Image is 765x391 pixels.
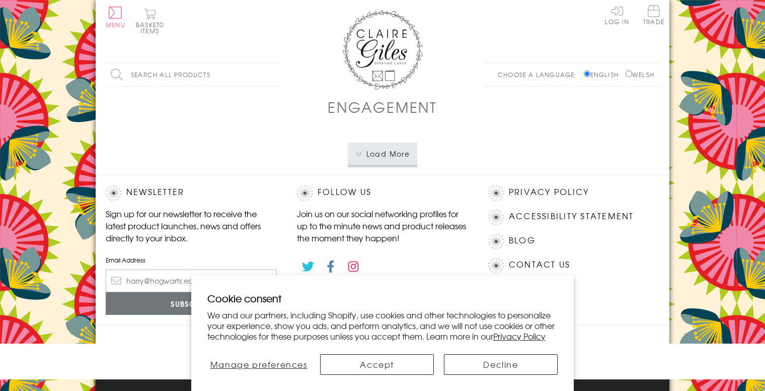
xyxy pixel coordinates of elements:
[342,10,423,90] img: Claire Giles Greetings Cards
[106,208,277,244] p: Sign up for our newsletter to receive the latest product launches, news and offers directly to yo...
[509,258,570,272] a: Contact Us
[444,354,558,375] button: Decline
[584,70,624,79] label: English
[210,358,308,370] span: Manage preferences
[207,310,558,341] p: We and our partners, including Shopify, use cookies and other technologies to personalize your ex...
[207,354,310,375] button: Manage preferences
[605,5,629,25] a: Log In
[328,97,437,117] h1: Engagement
[272,63,282,86] input: Search
[626,71,632,77] input: Welsh
[106,255,277,265] label: Email Address
[320,354,434,375] button: Accept
[106,292,277,315] input: Subscribe
[106,63,282,86] input: Search all products
[493,330,546,342] a: Privacy Policy
[297,185,468,201] h2: Follow Us
[106,20,125,29] span: Menu
[106,7,125,28] button: Menu
[106,270,277,292] input: harry@hogwarts.edu
[626,70,654,79] label: Welsh
[106,185,277,201] h2: Newsletter
[643,5,664,27] a: Trade
[136,8,164,34] button: Basket0 items
[643,5,664,25] span: Trade
[498,70,582,79] p: Choose a language:
[584,71,590,77] input: English
[509,210,634,223] a: Accessibility Statement
[348,143,418,165] button: Load More
[297,208,468,244] p: Join us on our social networking profiles for up to the minute news and product releases the mome...
[140,20,164,35] span: 0 items
[509,185,589,199] a: Privacy Policy
[207,291,558,305] h2: Cookie consent
[509,234,535,247] a: Blog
